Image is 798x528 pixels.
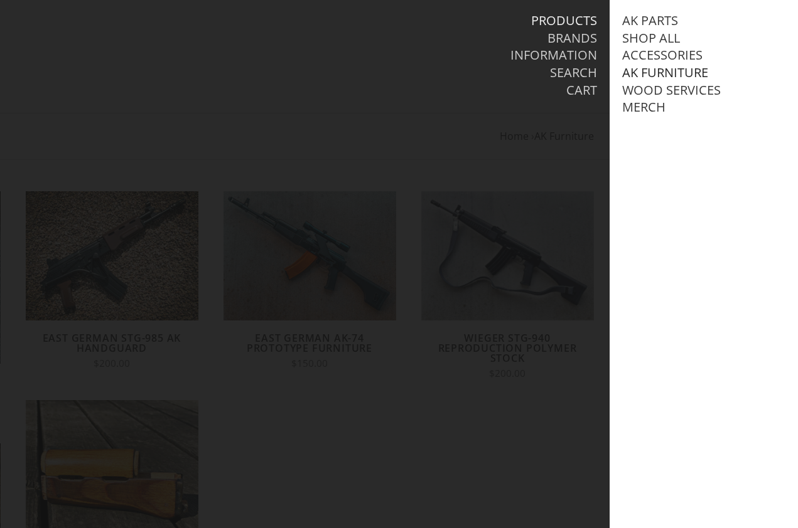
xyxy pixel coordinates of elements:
a: Merch [622,99,666,115]
a: Information [510,47,597,63]
a: AK Furniture [622,65,708,81]
a: Wood Services [622,82,721,98]
a: Products [531,13,597,29]
a: Brands [547,30,597,46]
a: Search [550,65,597,81]
a: Shop All [622,30,680,46]
a: Accessories [622,47,703,63]
a: AK Parts [622,13,678,29]
a: Cart [566,82,597,98]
